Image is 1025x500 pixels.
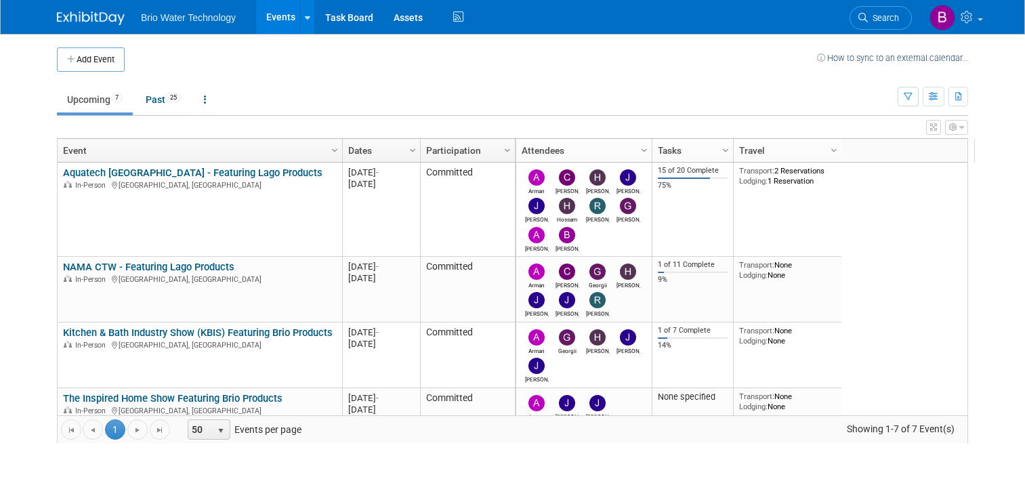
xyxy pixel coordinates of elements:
span: 7 [111,93,123,103]
img: In-Person Event [64,407,72,413]
span: Lodging: [739,402,768,411]
img: Brandye Gahagan [559,227,575,243]
img: James Kang [559,395,575,411]
div: None None [739,260,837,280]
div: James Park [586,411,610,420]
span: Column Settings [639,145,650,156]
a: Travel [739,139,833,162]
div: 9% [658,275,728,285]
img: In-Person Event [64,341,72,348]
span: Search [868,13,899,23]
div: None None [739,326,837,346]
a: Participation [426,139,506,162]
img: Harry Mesak [589,169,606,186]
img: James Kang [620,169,636,186]
a: Go to the last page [150,419,170,440]
div: [DATE] [348,338,414,350]
span: In-Person [75,181,110,190]
td: Committed [420,257,515,322]
a: Column Settings [406,139,421,159]
div: [DATE] [348,392,414,404]
div: [GEOGRAPHIC_DATA], [GEOGRAPHIC_DATA] [63,339,336,350]
img: In-Person Event [64,181,72,188]
div: [DATE] [348,261,414,272]
div: Hossam El Rafie [556,214,579,223]
span: 1 [105,419,125,440]
div: [GEOGRAPHIC_DATA], [GEOGRAPHIC_DATA] [63,273,336,285]
img: Georgii Tsatrian [559,329,575,346]
img: Harry Mesak [620,264,636,280]
img: James Park [559,292,575,308]
div: Giancarlo Barzotti [616,214,640,223]
span: Events per page [171,419,315,440]
div: James Kang [525,308,549,317]
td: Committed [420,163,515,257]
span: Brio Water Technology [141,12,236,23]
span: Column Settings [829,145,839,156]
a: Attendees [522,139,643,162]
div: Ryan McMillin [586,214,610,223]
span: Go to the previous page [87,425,98,436]
div: [GEOGRAPHIC_DATA], [GEOGRAPHIC_DATA] [63,179,336,190]
a: Upcoming7 [57,87,133,112]
img: Giancarlo Barzotti [620,198,636,214]
a: How to sync to an external calendar... [817,53,968,63]
a: Column Settings [719,139,734,159]
td: Committed [420,388,515,425]
img: In-Person Event [64,275,72,282]
span: Column Settings [720,145,731,156]
div: 14% [658,341,728,350]
a: Event [63,139,333,162]
a: Dates [348,139,411,162]
div: [DATE] [348,327,414,338]
img: James Park [589,395,606,411]
div: Harry Mesak [616,280,640,289]
div: [DATE] [348,272,414,284]
span: Transport: [739,166,774,175]
span: - [376,327,379,337]
img: Cynthia Mendoza [559,264,575,280]
span: Transport: [739,392,774,401]
span: - [376,167,379,178]
a: Past25 [135,87,191,112]
div: [DATE] [348,178,414,190]
div: Arman Melkonian [525,411,549,420]
img: Arman Melkonian [528,169,545,186]
div: Arman Melkonian [525,280,549,289]
a: Go to the previous page [83,419,103,440]
div: Cynthia Mendoza [556,186,579,194]
img: Brandye Gahagan [929,5,955,30]
a: Kitchen & Bath Industry Show (KBIS) Featuring Brio Products [63,327,333,339]
img: Hossam El Rafie [559,198,575,214]
a: Search [850,6,912,30]
img: Arman Melkonian [528,329,545,346]
span: Transport: [739,260,774,270]
div: Angela Moyano [525,243,549,252]
span: Column Settings [329,145,340,156]
div: [DATE] [348,167,414,178]
a: Go to the next page [127,419,148,440]
div: James Kang [616,186,640,194]
span: Lodging: [739,336,768,346]
div: [GEOGRAPHIC_DATA], [GEOGRAPHIC_DATA] [63,404,336,416]
img: Arman Melkonian [528,395,545,411]
div: Georgii Tsatrian [586,280,610,289]
div: Harry Mesak [586,186,610,194]
span: Lodging: [739,270,768,280]
div: James Kang [616,346,640,354]
img: James Kang [528,292,545,308]
div: Arman Melkonian [525,186,549,194]
div: James Kang [556,411,579,420]
div: 15 of 20 Complete [658,166,728,175]
span: - [376,393,379,403]
div: None None [739,392,837,411]
span: 25 [166,93,181,103]
div: Cynthia Mendoza [556,280,579,289]
a: Go to the first page [61,419,81,440]
span: In-Person [75,275,110,284]
img: Ryan McMillin [589,292,606,308]
span: - [376,262,379,272]
div: Ryan McMillin [586,308,610,317]
span: In-Person [75,407,110,415]
td: Committed [420,322,515,388]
